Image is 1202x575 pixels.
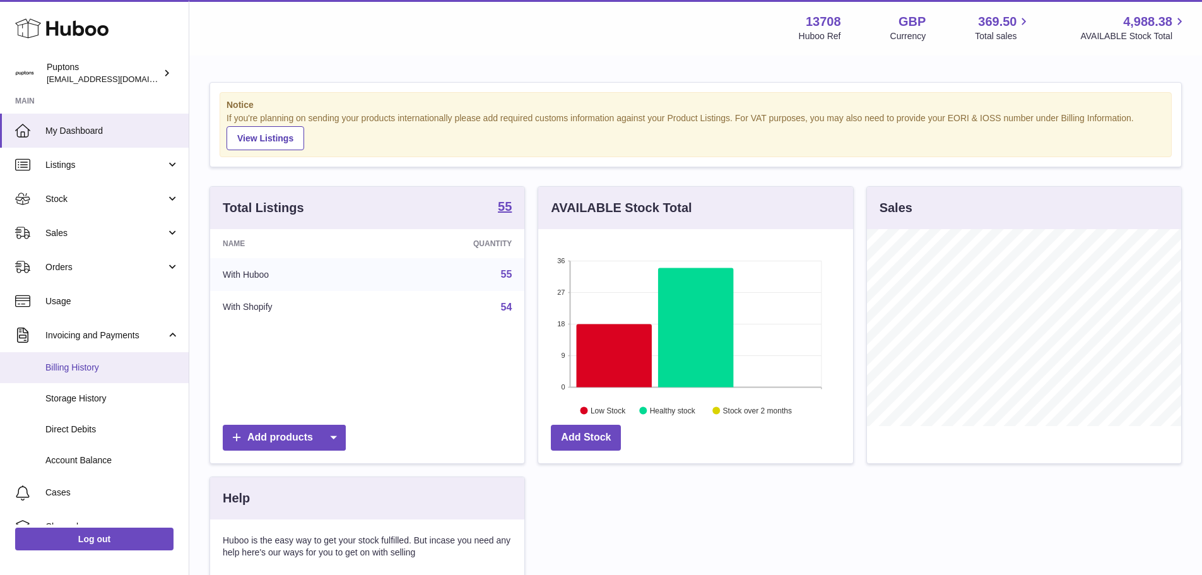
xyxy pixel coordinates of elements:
h3: AVAILABLE Stock Total [551,199,692,216]
span: 369.50 [978,13,1016,30]
text: Healthy stock [650,406,696,415]
h3: Help [223,490,250,507]
span: Channels [45,521,179,533]
span: Direct Debits [45,424,179,436]
span: Sales [45,227,166,239]
a: Add products [223,425,346,451]
div: If you're planning on sending your products internationally please add required customs informati... [227,112,1165,150]
text: 27 [558,288,565,296]
div: Puptons [47,61,160,85]
div: Currency [890,30,926,42]
h3: Total Listings [223,199,304,216]
span: Account Balance [45,454,179,466]
strong: 13708 [806,13,841,30]
span: Invoicing and Payments [45,329,166,341]
span: Storage History [45,393,179,405]
h3: Sales [880,199,912,216]
text: 18 [558,320,565,328]
strong: 55 [498,200,512,213]
text: Low Stock [591,406,626,415]
td: With Huboo [210,258,380,291]
a: 55 [498,200,512,215]
span: Stock [45,193,166,205]
a: 369.50 Total sales [975,13,1031,42]
img: hello@puptons.com [15,64,34,83]
a: 55 [501,269,512,280]
th: Quantity [380,229,525,258]
text: 9 [562,352,565,359]
div: Huboo Ref [799,30,841,42]
span: Cases [45,487,179,499]
span: Listings [45,159,166,171]
span: AVAILABLE Stock Total [1080,30,1187,42]
span: Total sales [975,30,1031,42]
span: 4,988.38 [1123,13,1172,30]
span: [EMAIL_ADDRESS][DOMAIN_NAME] [47,74,186,84]
strong: GBP [899,13,926,30]
span: Orders [45,261,166,273]
a: Add Stock [551,425,621,451]
a: View Listings [227,126,304,150]
a: 4,988.38 AVAILABLE Stock Total [1080,13,1187,42]
a: 54 [501,302,512,312]
span: My Dashboard [45,125,179,137]
th: Name [210,229,380,258]
p: Huboo is the easy way to get your stock fulfilled. But incase you need any help here's our ways f... [223,535,512,559]
a: Log out [15,528,174,550]
text: 36 [558,257,565,264]
td: With Shopify [210,291,380,324]
span: Usage [45,295,179,307]
text: Stock over 2 months [723,406,792,415]
text: 0 [562,383,565,391]
strong: Notice [227,99,1165,111]
span: Billing History [45,362,179,374]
